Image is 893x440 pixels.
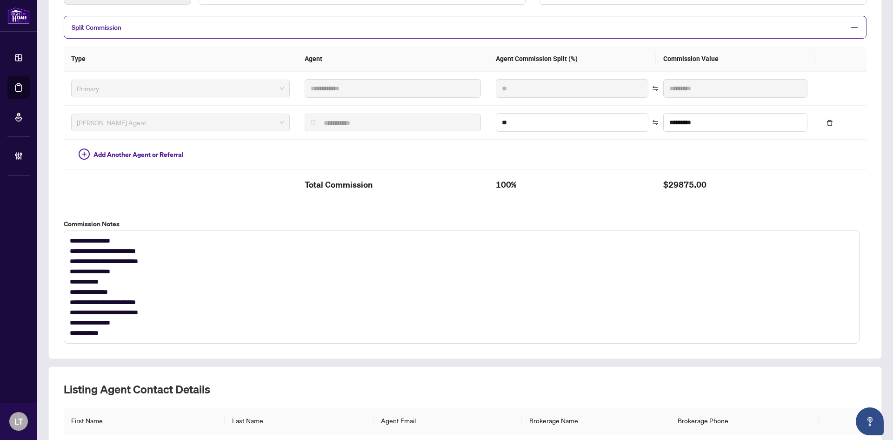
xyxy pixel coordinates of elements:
[71,147,191,162] button: Add Another Agent or Referral
[7,7,30,24] img: logo
[496,177,648,192] h2: 100%
[488,46,656,72] th: Agent Commission Split (%)
[72,23,121,32] span: Split Commission
[652,119,659,126] span: swap
[522,408,670,433] th: Brokerage Name
[77,115,284,129] span: RAHR Agent
[79,149,90,160] span: plus-circle
[311,120,316,125] img: search_icon
[297,46,489,72] th: Agent
[670,408,819,433] th: Brokerage Phone
[93,149,184,160] span: Add Another Agent or Referral
[64,382,866,397] h2: Listing Agent Contact Details
[850,23,859,32] span: minus
[305,177,481,192] h2: Total Commission
[856,407,884,435] button: Open asap
[77,81,284,95] span: Primary
[64,46,297,72] th: Type
[64,16,866,39] div: Split Commission
[656,46,815,72] th: Commission Value
[826,120,833,126] span: delete
[64,219,866,229] label: Commission Notes
[14,415,23,428] span: LT
[373,408,522,433] th: Agent Email
[64,408,225,433] th: First Name
[652,85,659,92] span: swap
[663,177,807,192] h2: $29875.00
[225,408,373,433] th: Last Name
